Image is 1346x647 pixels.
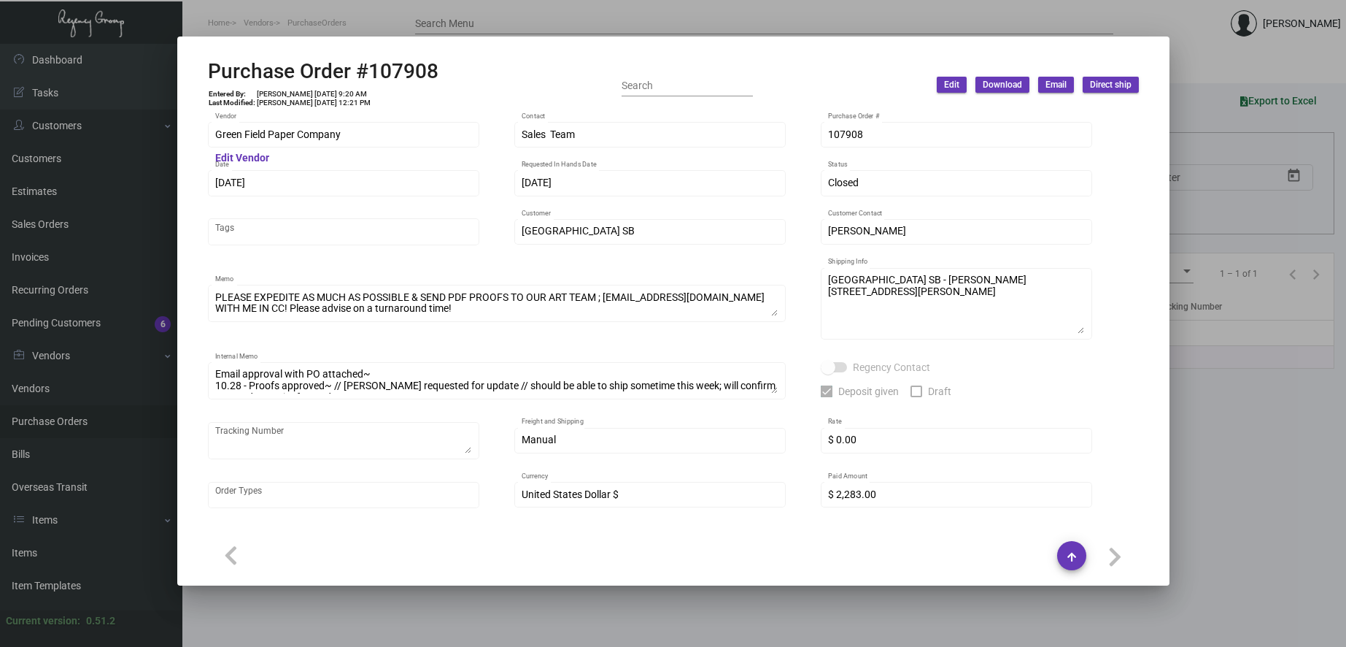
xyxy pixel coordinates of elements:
[1090,79,1132,91] span: Direct ship
[208,59,438,84] h2: Purchase Order #107908
[256,99,371,107] td: [PERSON_NAME] [DATE] 12:21 PM
[208,90,256,99] td: Entered By:
[1045,79,1067,91] span: Email
[944,79,959,91] span: Edit
[86,613,115,629] div: 0.51.2
[1038,77,1074,93] button: Email
[828,177,859,188] span: Closed
[975,77,1029,93] button: Download
[1083,77,1139,93] button: Direct ship
[215,153,269,164] mat-hint: Edit Vendor
[928,383,951,400] span: Draft
[256,90,371,99] td: [PERSON_NAME] [DATE] 9:20 AM
[522,434,556,445] span: Manual
[208,99,256,107] td: Last Modified:
[6,613,80,629] div: Current version:
[983,79,1022,91] span: Download
[853,359,930,376] span: Regency Contact
[937,77,967,93] button: Edit
[838,383,899,400] span: Deposit given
